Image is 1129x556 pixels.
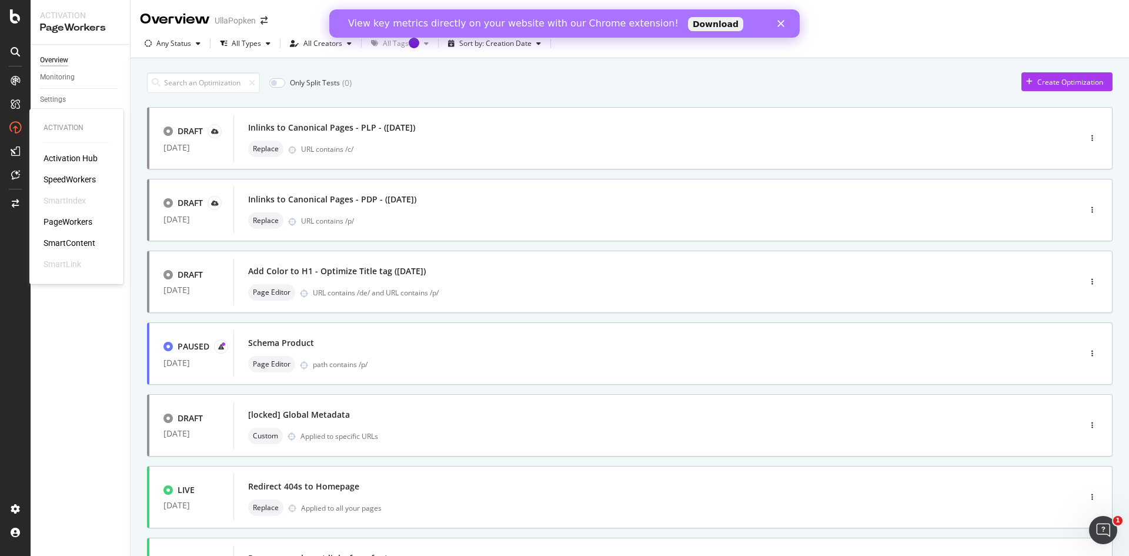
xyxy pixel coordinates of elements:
[409,38,419,48] div: Tooltip anchor
[301,216,1030,226] div: URL contains /p/
[40,94,122,106] a: Settings
[248,194,416,205] div: Inlinks to Canonical Pages - PDP - ([DATE])
[156,40,191,47] div: Any Status
[329,9,800,38] iframe: Intercom live chat banner
[248,122,415,134] div: Inlinks to Canonical Pages - PLP - ([DATE])
[178,125,203,137] div: DRAFT
[248,356,295,372] div: neutral label
[300,431,378,441] div: Applied to specific URLs
[285,34,356,53] button: All Creators
[301,503,382,513] div: Applied to all your pages
[215,15,256,26] div: UllaPopken
[366,34,433,53] button: All TagsTooltip anchor
[163,429,219,438] div: [DATE]
[260,16,268,25] div: arrow-right-arrow-left
[301,144,1030,154] div: URL contains /c/
[44,174,96,185] a: SpeedWorkers
[44,216,92,228] a: PageWorkers
[383,40,419,47] div: All Tags
[1021,72,1113,91] button: Create Optimization
[248,337,314,349] div: Schema Product
[44,258,81,270] div: SmartLink
[342,77,352,89] div: ( 0 )
[253,217,279,224] span: Replace
[253,145,279,152] span: Replace
[178,412,203,424] div: DRAFT
[40,21,121,35] div: PageWorkers
[40,54,68,66] div: Overview
[40,71,122,84] a: Monitoring
[253,289,290,296] span: Page Editor
[248,265,426,277] div: Add Color to H1 - Optimize Title tag ([DATE])
[248,284,295,301] div: neutral label
[140,34,205,53] button: Any Status
[459,40,532,47] div: Sort by: Creation Date
[253,504,279,511] span: Replace
[163,285,219,295] div: [DATE]
[178,197,203,209] div: DRAFT
[44,237,95,249] a: SmartContent
[1089,516,1117,544] iframe: Intercom live chat
[448,11,460,18] div: Close
[253,361,290,368] span: Page Editor
[248,409,350,421] div: [locked] Global Metadata
[40,71,75,84] div: Monitoring
[313,359,1030,369] div: path contains /p/
[248,212,283,229] div: neutral label
[163,143,219,152] div: [DATE]
[290,78,340,88] div: Only Split Tests
[232,40,261,47] div: All Types
[248,141,283,157] div: neutral label
[313,288,1030,298] div: URL contains /de/ and URL contains /p/
[40,9,121,21] div: Activation
[178,341,209,352] div: PAUSED
[248,428,283,444] div: neutral label
[248,481,359,492] div: Redirect 404s to Homepage
[443,34,546,53] button: Sort by: Creation Date
[163,358,219,368] div: [DATE]
[253,432,278,440] span: Custom
[1113,516,1123,525] span: 1
[178,269,203,281] div: DRAFT
[140,9,210,29] div: Overview
[44,152,98,164] a: Activation Hub
[163,215,219,224] div: [DATE]
[215,34,275,53] button: All Types
[44,123,109,133] div: Activation
[40,94,66,106] div: Settings
[248,500,283,516] div: neutral label
[40,54,122,66] a: Overview
[147,72,260,93] input: Search an Optimization
[1037,77,1103,87] div: Create Optimization
[163,501,219,510] div: [DATE]
[303,40,342,47] div: All Creators
[178,484,195,496] div: LIVE
[44,195,86,207] div: SmartIndex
